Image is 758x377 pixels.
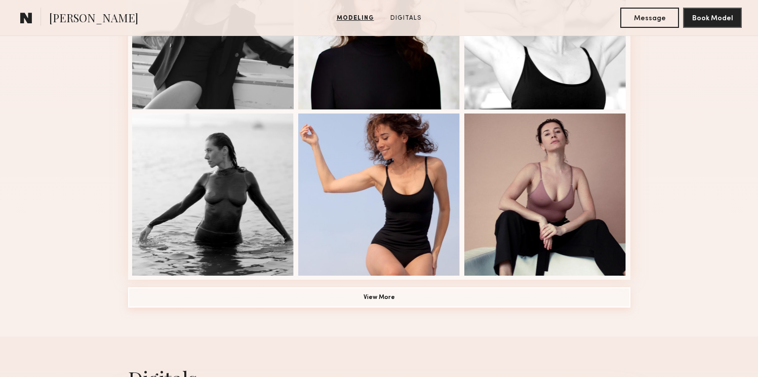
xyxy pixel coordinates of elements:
button: Message [620,8,679,28]
span: [PERSON_NAME] [49,10,138,28]
a: Book Model [683,13,742,22]
a: Modeling [333,14,378,23]
a: Digitals [386,14,426,23]
button: Book Model [683,8,742,28]
button: View More [128,287,630,308]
